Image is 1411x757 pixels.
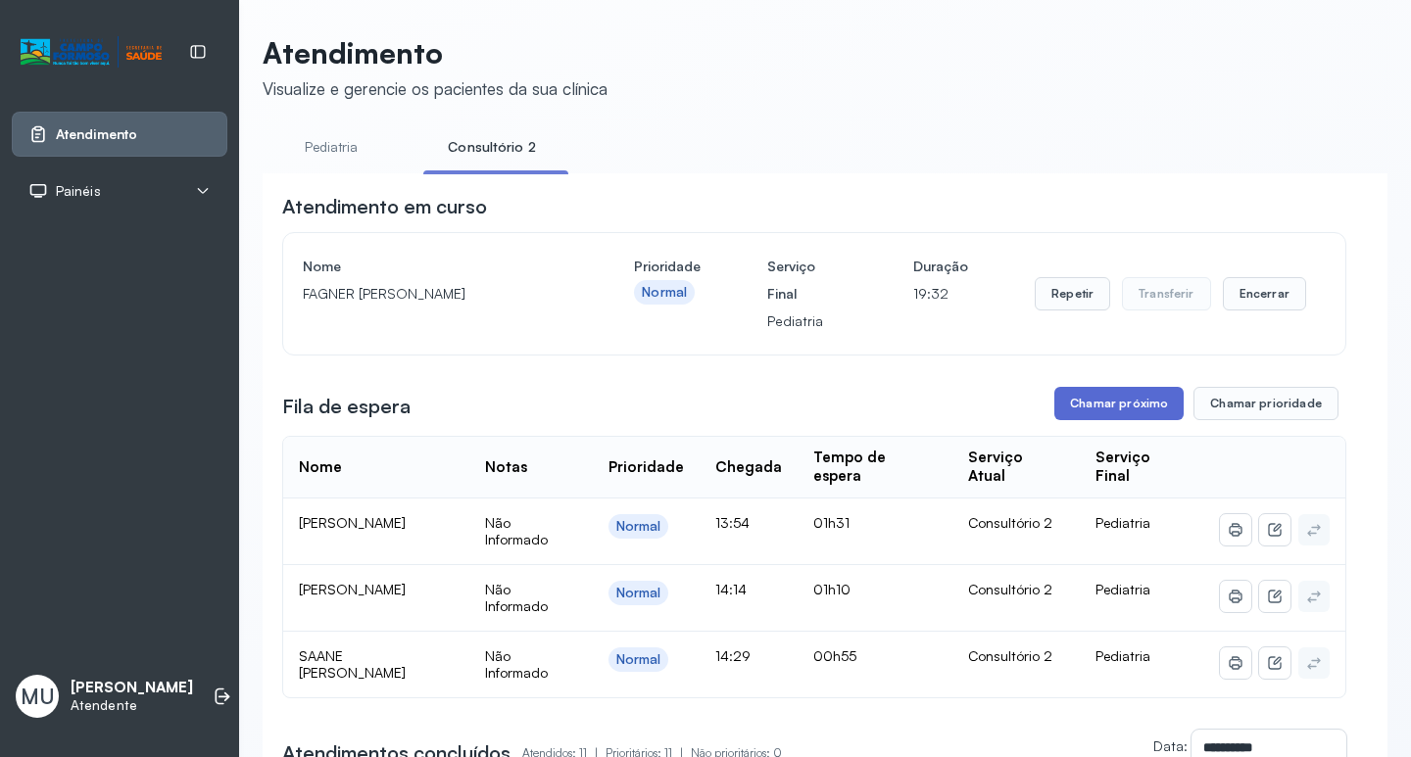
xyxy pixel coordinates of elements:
[303,280,567,308] p: FAGNER [PERSON_NAME]
[485,581,548,615] span: Não Informado
[299,581,406,597] span: [PERSON_NAME]
[968,647,1064,665] div: Consultório 2
[616,518,661,535] div: Normal
[715,458,782,477] div: Chegada
[715,514,750,531] span: 13:54
[1223,277,1306,310] button: Encerrar
[485,458,527,477] div: Notas
[634,253,701,280] h4: Prioridade
[28,124,211,144] a: Atendimento
[1095,514,1150,531] span: Pediatria
[813,647,856,664] span: 00h55
[715,647,751,664] span: 14:29
[1035,277,1110,310] button: Repetir
[913,253,968,280] h4: Duração
[767,308,847,335] p: Pediatria
[913,280,968,308] p: 19:32
[263,35,608,71] p: Atendimento
[1153,737,1188,754] label: Data:
[423,131,560,164] a: Consultório 2
[1054,387,1184,420] button: Chamar próximo
[642,284,687,301] div: Normal
[968,449,1064,486] div: Serviço Atual
[1193,387,1338,420] button: Chamar prioridade
[1122,277,1211,310] button: Transferir
[616,585,661,601] div: Normal
[299,514,406,531] span: [PERSON_NAME]
[282,393,411,420] h3: Fila de espera
[282,193,487,220] h3: Atendimento em curso
[56,183,101,200] span: Painéis
[71,697,193,714] p: Atendente
[263,131,400,164] a: Pediatria
[608,458,684,477] div: Prioridade
[21,36,162,69] img: Logotipo do estabelecimento
[968,514,1064,532] div: Consultório 2
[616,651,661,668] div: Normal
[485,514,548,548] span: Não Informado
[263,78,608,99] div: Visualize e gerencie os pacientes da sua clínica
[299,458,342,477] div: Nome
[813,449,938,486] div: Tempo de espera
[1095,581,1150,597] span: Pediatria
[715,581,747,597] span: 14:14
[56,126,137,143] span: Atendimento
[813,514,850,531] span: 01h31
[485,647,548,682] span: Não Informado
[303,253,567,280] h4: Nome
[767,253,847,308] h4: Serviço Final
[299,647,406,682] span: SAANE [PERSON_NAME]
[968,581,1064,598] div: Consultório 2
[1095,449,1189,486] div: Serviço Final
[71,679,193,697] p: [PERSON_NAME]
[813,581,851,597] span: 01h10
[1095,647,1150,664] span: Pediatria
